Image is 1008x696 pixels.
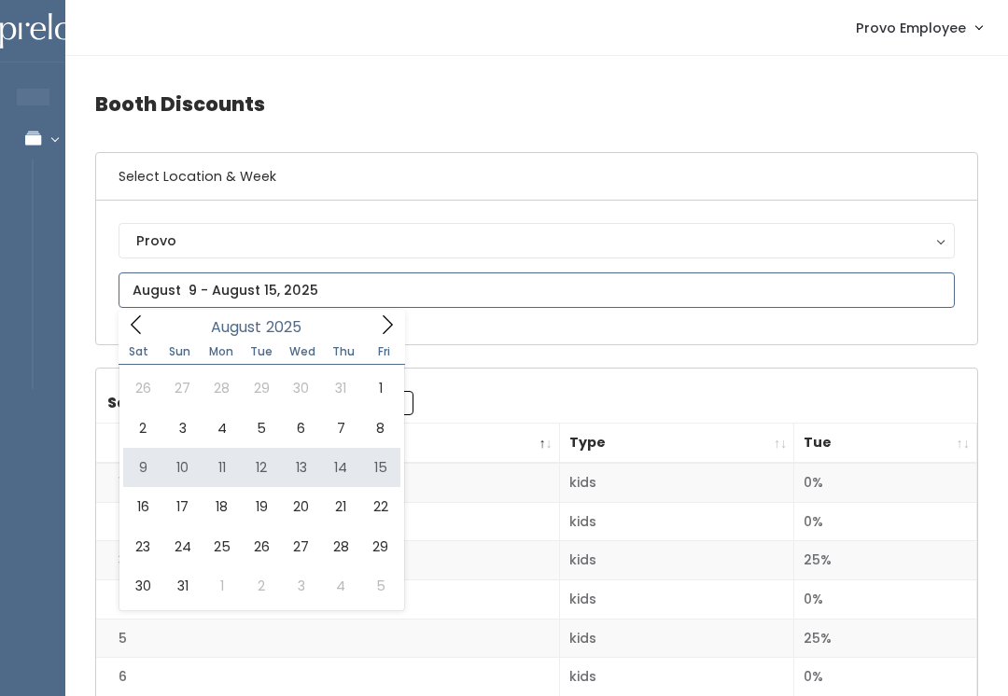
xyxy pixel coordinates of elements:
span: August 15, 2025 [360,448,399,487]
span: July 28, 2025 [203,369,242,408]
span: August 31, 2025 [162,566,202,606]
th: Tue: activate to sort column ascending [794,424,977,464]
span: August 23, 2025 [123,527,162,566]
span: August 6, 2025 [282,409,321,448]
button: Provo [119,223,955,258]
span: September 3, 2025 [282,566,321,606]
span: August 13, 2025 [282,448,321,487]
span: August 22, 2025 [360,487,399,526]
td: 0% [794,580,977,619]
td: kids [559,619,794,658]
span: July 31, 2025 [321,369,360,408]
th: Type: activate to sort column ascending [559,424,794,464]
span: August 17, 2025 [162,487,202,526]
td: kids [559,580,794,619]
td: 4 [96,580,559,619]
span: September 4, 2025 [321,566,360,606]
span: August 29, 2025 [360,527,399,566]
a: Provo Employee [837,7,1001,48]
td: 5 [96,619,559,658]
span: Sat [119,346,160,357]
span: August 27, 2025 [282,527,321,566]
td: kids [559,541,794,580]
td: 25% [794,541,977,580]
span: Sun [160,346,201,357]
span: September 2, 2025 [242,566,281,606]
span: August 25, 2025 [203,527,242,566]
span: August 28, 2025 [321,527,360,566]
td: kids [559,502,794,541]
span: Thu [323,346,364,357]
span: August 7, 2025 [321,409,360,448]
span: Tue [241,346,282,357]
span: Provo Employee [856,18,966,38]
span: August 20, 2025 [282,487,321,526]
label: Search: [107,391,413,415]
span: September 5, 2025 [360,566,399,606]
span: August 11, 2025 [203,448,242,487]
span: August 10, 2025 [162,448,202,487]
div: Provo [136,230,937,251]
span: July 27, 2025 [162,369,202,408]
td: 0% [794,463,977,502]
span: August 3, 2025 [162,409,202,448]
span: July 29, 2025 [242,369,281,408]
span: August [211,320,261,335]
span: August 16, 2025 [123,487,162,526]
span: August 2, 2025 [123,409,162,448]
span: Mon [201,346,242,357]
span: August 5, 2025 [242,409,281,448]
td: 0% [794,502,977,541]
span: August 18, 2025 [203,487,242,526]
input: Year [261,315,317,339]
span: Fri [364,346,405,357]
span: August 24, 2025 [162,527,202,566]
span: August 14, 2025 [321,448,360,487]
span: August 1, 2025 [360,369,399,408]
span: August 30, 2025 [123,566,162,606]
input: August 9 - August 15, 2025 [119,272,955,308]
span: August 12, 2025 [242,448,281,487]
span: September 1, 2025 [203,566,242,606]
span: July 26, 2025 [123,369,162,408]
td: 25% [794,619,977,658]
td: 2 [96,502,559,541]
h6: Select Location & Week [96,153,977,201]
span: August 19, 2025 [242,487,281,526]
span: August 26, 2025 [242,527,281,566]
h4: Booth Discounts [95,78,978,130]
span: Wed [282,346,323,357]
td: kids [559,463,794,502]
span: August 21, 2025 [321,487,360,526]
span: July 30, 2025 [282,369,321,408]
td: 3 [96,541,559,580]
span: August 8, 2025 [360,409,399,448]
span: August 9, 2025 [123,448,162,487]
span: August 4, 2025 [203,409,242,448]
td: 1 [96,463,559,502]
th: Booth Number: activate to sort column descending [96,424,559,464]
